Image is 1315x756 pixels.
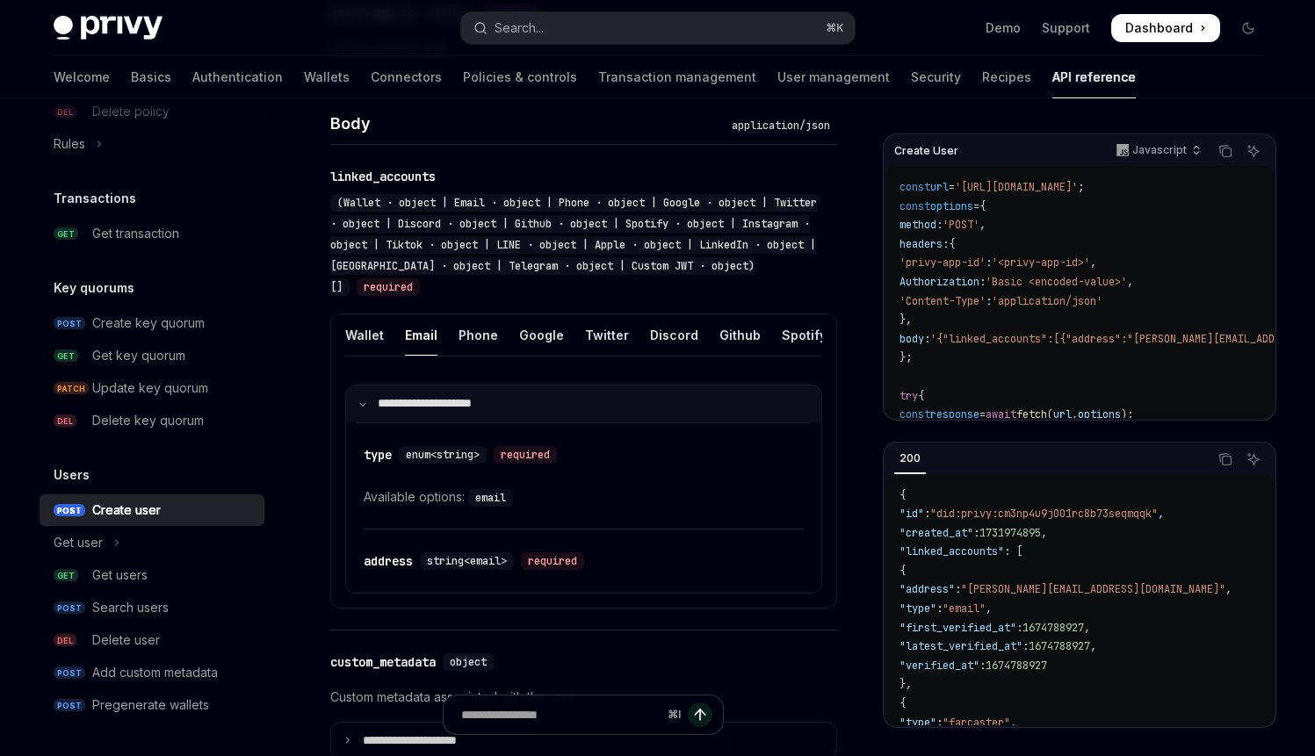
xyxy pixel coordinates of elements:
[54,532,103,553] div: Get user
[979,659,986,673] span: :
[930,199,973,213] span: options
[1016,621,1022,635] span: :
[92,223,179,244] div: Get transaction
[900,507,924,521] span: "id"
[92,565,148,586] div: Get users
[1041,526,1047,540] span: ,
[979,526,1041,540] span: 1731974895
[450,655,487,669] span: object
[900,621,1016,635] span: "first_verified_at"
[330,653,436,671] div: custom_metadata
[979,199,986,213] span: {
[427,554,507,568] span: string<email>
[979,218,986,232] span: ,
[330,112,725,135] h4: Body
[54,227,78,241] span: GET
[1078,180,1084,194] span: ;
[900,313,912,327] span: },
[54,317,85,330] span: POST
[955,582,961,596] span: :
[900,544,1004,558] span: "linked_accounts"
[986,256,992,270] span: :
[304,56,350,98] a: Wallets
[364,446,392,464] div: type
[54,414,76,428] span: DEL
[986,659,1047,673] span: 1674788927
[54,601,85,615] span: POST
[1084,621,1090,635] span: ,
[54,666,85,680] span: POST
[943,218,979,232] span: 'POST'
[973,526,979,540] span: :
[40,624,264,656] a: DELDelete user
[943,716,1010,730] span: "farcaster"
[494,446,557,464] div: required
[982,56,1031,98] a: Recipes
[1022,621,1084,635] span: 1674788927
[54,349,78,363] span: GET
[1214,448,1237,471] button: Copy the contents from the code block
[54,133,85,155] div: Rules
[1053,407,1072,421] span: url
[986,601,992,616] span: ,
[468,489,513,507] code: email
[330,168,436,185] div: linked_accounts
[1090,256,1096,270] span: ,
[900,716,936,730] span: "type"
[725,117,837,134] div: application/json
[900,407,930,421] span: const
[1111,14,1220,42] a: Dashboard
[459,314,498,356] div: Phone
[900,332,930,346] span: body:
[92,345,185,366] div: Get key quorum
[40,527,264,558] button: Toggle Get user section
[900,218,943,232] span: method:
[688,702,712,727] button: Send message
[1127,275,1133,289] span: ,
[54,634,76,647] span: DEL
[900,677,912,691] span: },
[92,695,209,716] div: Pregenerate wallets
[54,16,163,40] img: dark logo
[1004,544,1022,558] span: : [
[979,407,986,421] span: =
[1042,19,1090,37] a: Support
[900,526,973,540] span: "created_at"
[40,340,264,371] a: GETGet key quorum
[1047,407,1053,421] span: (
[900,389,918,403] span: try
[345,314,384,356] div: Wallet
[40,559,264,591] a: GETGet users
[54,464,90,486] h5: Users
[40,218,264,249] a: GETGet transaction
[992,256,1090,270] span: '<privy-app-id>'
[1125,19,1193,37] span: Dashboard
[92,500,161,521] div: Create user
[936,601,943,616] span: :
[40,307,264,339] a: POSTCreate key quorum
[364,552,413,570] div: address
[92,597,169,618] div: Search users
[900,601,936,616] span: "type"
[826,21,844,35] span: ⌘ K
[650,314,698,356] div: Discord
[330,196,817,294] span: (Wallet · object | Email · object | Phone · object | Google · object | Twitter · object | Discord...
[911,56,961,98] a: Security
[495,18,544,39] div: Search...
[949,237,955,251] span: {
[1242,448,1265,471] button: Ask AI
[924,507,930,521] span: :
[992,294,1102,308] span: 'application/json'
[54,56,110,98] a: Welcome
[40,592,264,623] a: POSTSearch users
[54,382,89,395] span: PATCH
[986,275,1127,289] span: 'Basic <encoded-value>'
[519,314,564,356] div: Google
[54,699,85,712] span: POST
[900,350,912,364] span: };
[1022,639,1029,653] span: :
[461,695,661,734] input: Ask a question...
[40,494,264,526] a: POSTCreate user
[918,389,924,403] span: {
[1029,639,1090,653] span: 1674788927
